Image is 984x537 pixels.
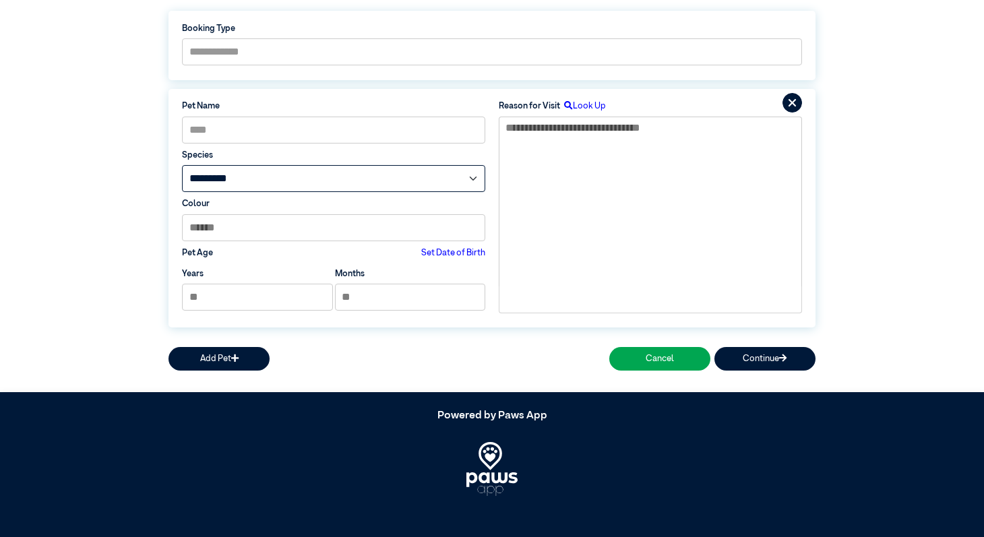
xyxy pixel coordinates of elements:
[168,347,270,371] button: Add Pet
[182,149,485,162] label: Species
[499,100,560,113] label: Reason for Visit
[182,22,802,35] label: Booking Type
[335,267,365,280] label: Months
[560,100,606,113] label: Look Up
[182,197,485,210] label: Colour
[421,247,485,259] label: Set Date of Birth
[182,247,213,259] label: Pet Age
[609,347,710,371] button: Cancel
[182,100,485,113] label: Pet Name
[466,442,518,496] img: PawsApp
[714,347,816,371] button: Continue
[168,410,816,422] h5: Powered by Paws App
[182,267,204,280] label: Years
